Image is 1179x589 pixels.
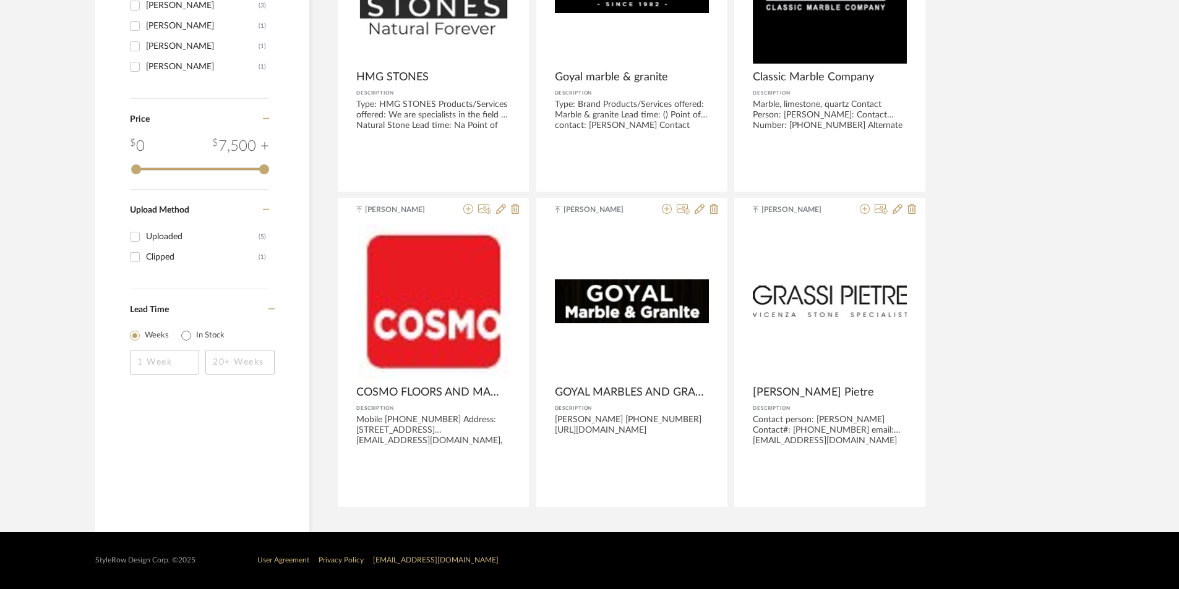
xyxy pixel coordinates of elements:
[130,206,189,214] span: Upload Method
[365,204,443,215] span: [PERSON_NAME]
[753,70,874,84] span: Classic Marble Company
[259,16,266,36] div: (1)
[753,100,907,129] div: Marble, limestone, quartz Contact Person: [PERSON_NAME]: Contact Number: [PHONE_NUMBER] Alternate...
[555,415,709,444] div: [PERSON_NAME] [PHONE_NUMBER] [URL][DOMAIN_NAME]
[555,70,668,84] span: Goyal marble & granite
[753,415,907,444] div: Contact person: [PERSON_NAME] Contact#: [PHONE_NUMBER] email: [EMAIL_ADDRESS][DOMAIN_NAME] [URL][...
[205,350,275,375] input: 20+ Weeks
[257,556,309,564] a: User Agreement
[356,386,505,399] span: COSMO FLOORS AND MARBLES
[146,57,259,77] div: [PERSON_NAME]
[259,57,266,77] div: (1)
[753,286,907,317] img: Grassi Pietre
[146,36,259,56] div: [PERSON_NAME]
[356,415,510,444] div: Mobile [PHONE_NUMBER] Address: [STREET_ADDRESS] [EMAIL_ADDRESS][DOMAIN_NAME], [EMAIL_ADDRESS][DOM...
[564,204,641,215] span: [PERSON_NAME]
[130,305,169,314] span: Lead Time
[356,70,429,84] span: HMG STONES
[761,204,839,215] span: [PERSON_NAME]
[358,224,508,379] img: COSMO FLOORS AND MARBLES
[130,135,145,158] div: 0
[753,386,874,399] span: [PERSON_NAME] Pietre
[555,87,709,100] div: Description
[130,350,199,375] input: 1 Week
[356,402,510,415] div: Description
[555,100,709,129] div: Type: Brand Products/Services offered: Marble & granite Lead time: () Point of contact: [PERSON_N...
[95,556,195,565] div: StyleRow Design Corp. ©2025
[212,135,269,158] div: 7,500 +
[555,386,704,399] span: GOYAL MARBLES AND GRANITES
[146,16,259,36] div: [PERSON_NAME]
[146,227,259,247] div: Uploaded
[319,556,364,564] a: Privacy Policy
[259,227,266,247] div: (5)
[555,279,709,324] img: GOYAL MARBLES AND GRANITES
[555,224,709,379] div: 0
[753,87,907,100] div: Description
[373,556,499,564] a: [EMAIL_ADDRESS][DOMAIN_NAME]
[259,247,266,267] div: (1)
[259,36,266,56] div: (1)
[753,402,907,415] div: Description
[555,402,709,415] div: Description
[196,329,225,342] label: In Stock
[356,100,510,129] div: Type: HMG STONES Products/Services offered: We are specialists in the field of Natural Stone Lead...
[145,329,169,342] label: Weeks
[146,247,259,267] div: Clipped
[356,87,510,100] div: Description
[130,115,150,124] span: Price
[753,224,907,379] div: 0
